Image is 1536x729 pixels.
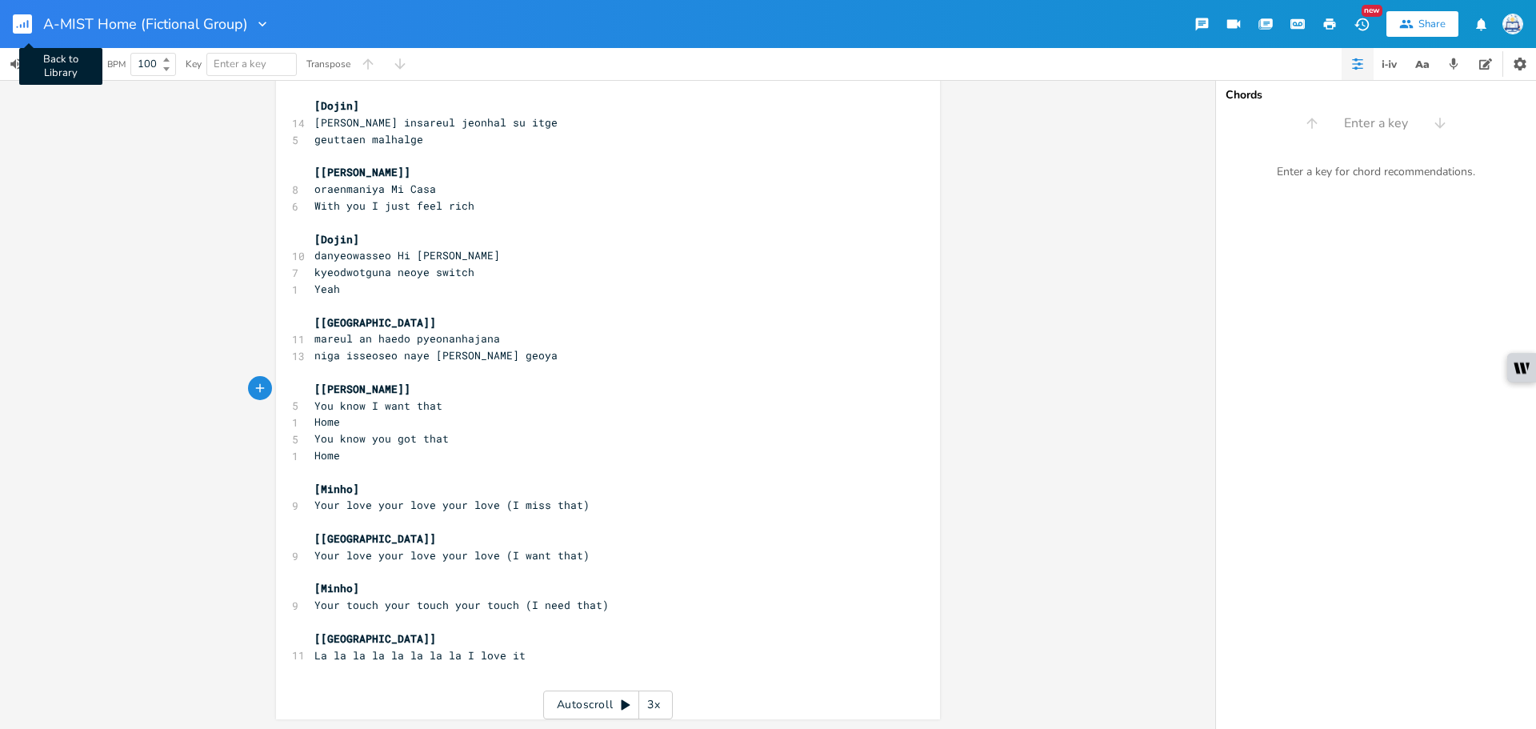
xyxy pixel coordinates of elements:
[639,691,668,719] div: 3x
[314,531,436,546] span: [[GEOGRAPHIC_DATA]]
[1216,155,1536,189] div: Enter a key for chord recommendations.
[13,5,45,43] button: Back to Library
[314,482,359,496] span: [Minho]
[314,331,500,346] span: mareul an haedo pyeonanhajana
[1344,114,1408,133] span: Enter a key
[314,115,558,130] span: [PERSON_NAME] insareul jeonhal su itge
[314,399,442,413] span: You know I want that
[1386,11,1458,37] button: Share
[214,57,266,71] span: Enter a key
[1418,17,1446,31] div: Share
[314,631,436,646] span: [[GEOGRAPHIC_DATA]]
[306,59,350,69] div: Transpose
[314,282,340,296] span: Yeah
[314,248,500,262] span: danyeowasseo Hi [PERSON_NAME]
[314,431,449,446] span: You know you got that
[314,415,340,429] span: Home
[314,548,590,563] span: Your love your love your love (I want that)
[314,382,410,396] span: [[PERSON_NAME]]
[1362,5,1382,17] div: New
[314,232,359,246] span: [Dojin]
[314,648,526,663] span: La la la la la la la la I love it
[314,198,474,213] span: With you I just feel rich
[314,315,436,330] span: [[GEOGRAPHIC_DATA]]
[314,348,558,362] span: niga isseoseo naye [PERSON_NAME] geoya
[1502,14,1523,34] img: Sign In
[107,60,126,69] div: BPM
[43,17,248,31] span: A-MIST Home (Fictional Group)
[314,132,423,146] span: geuttaen malhalge
[314,598,609,612] span: Your touch your touch your touch (I need that)
[314,98,359,113] span: [Dojin]
[543,691,673,719] div: Autoscroll
[1226,90,1526,101] div: Chords
[314,498,590,512] span: Your love your love your love (I miss that)
[314,182,436,196] span: oraenmaniya Mi Casa
[1346,10,1378,38] button: New
[186,59,202,69] div: Key
[314,448,340,463] span: Home
[314,581,359,595] span: [Minho]
[314,165,410,179] span: [[PERSON_NAME]]
[314,265,474,279] span: kyeodwotguna neoye switch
